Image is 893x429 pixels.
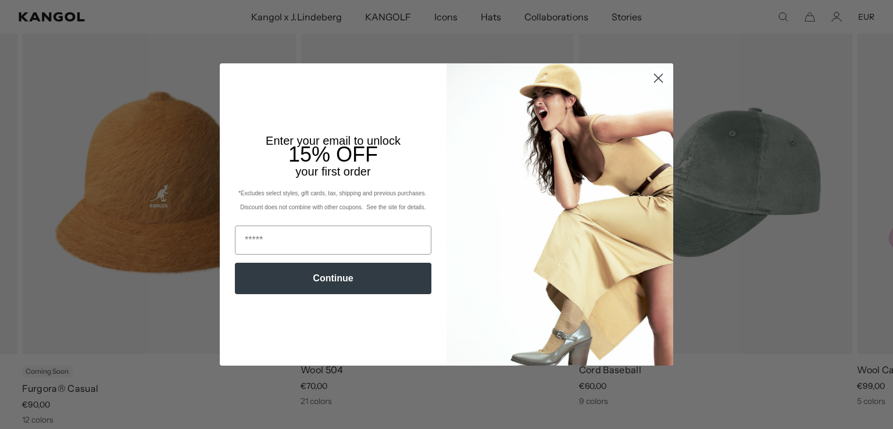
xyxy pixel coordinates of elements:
[266,134,401,147] span: Enter your email to unlock
[235,226,431,255] input: Email
[238,190,428,210] span: *Excludes select styles, gift cards, tax, shipping and previous purchases. Discount does not comb...
[235,263,431,294] button: Continue
[446,63,673,366] img: 93be19ad-e773-4382-80b9-c9d740c9197f.jpeg
[648,68,669,88] button: Close dialog
[288,142,378,166] span: 15% OFF
[295,165,370,178] span: your first order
